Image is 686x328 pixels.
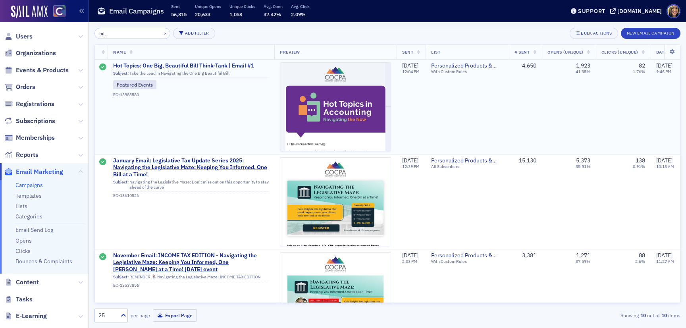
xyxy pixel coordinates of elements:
[633,69,645,74] div: 1.76%
[4,83,35,91] a: Orders
[16,278,39,287] span: Content
[656,164,674,169] time: 10:13 AM
[171,4,187,9] p: Sent
[402,157,418,164] span: [DATE]
[113,92,269,97] div: EC-13983580
[4,312,47,320] a: E-Learning
[617,8,662,15] div: [DOMAIN_NAME]
[113,157,269,178] a: January Email: Legislative Tax Update Series 2025: Navigating the Legislative Maze: Keeping You I...
[11,6,48,18] img: SailAMX
[431,164,503,169] div: All Subscribers
[98,311,116,320] div: 25
[491,312,680,319] div: Showing out of items
[402,62,418,69] span: [DATE]
[48,5,66,19] a: View Homepage
[431,62,503,69] a: Personalized Products & Events
[431,49,440,55] span: List
[171,11,187,17] span: 56,815
[15,181,43,189] a: Campaigns
[639,62,645,69] div: 82
[113,62,269,69] a: Hot Topics: One Big, Beautiful Bill Think-Tank | Email #1
[162,29,169,37] button: ×
[639,252,645,259] div: 88
[601,49,638,55] span: Clicks (Unique)
[99,64,106,71] div: Sent
[264,4,283,9] p: Avg. Open
[113,49,126,55] span: Name
[431,252,503,259] a: Personalized Products & Events
[280,49,300,55] span: Preview
[576,62,590,69] div: 1,923
[402,259,417,264] time: 2:03 PM
[15,203,27,210] a: Lists
[576,259,590,264] div: 37.59%
[581,31,612,35] div: Bulk Actions
[229,11,242,17] span: 1,058
[4,117,55,125] a: Subscriptions
[15,192,42,199] a: Templates
[656,69,671,74] time: 9:46 PM
[4,133,55,142] a: Memberships
[113,274,129,280] span: Subject:
[4,49,56,58] a: Organizations
[431,259,503,264] div: With Custom Rules
[431,157,503,164] span: Personalized Products & Events
[610,8,665,14] button: [DOMAIN_NAME]
[576,252,590,259] div: 1,271
[514,157,536,164] div: 15,130
[621,29,680,36] a: New Email Campaign
[514,49,530,55] span: # Sent
[113,283,269,288] div: EC-13537856
[4,100,54,108] a: Registrations
[656,62,673,69] span: [DATE]
[578,8,605,15] div: Support
[660,312,668,319] strong: 10
[15,258,72,265] a: Bounces & Complaints
[113,193,269,198] div: EC-13610526
[16,100,54,108] span: Registrations
[16,312,47,320] span: E-Learning
[113,252,269,273] a: November Email: INCOME TAX EDITION - Navigating the Legislative Maze: Keeping You Informed, One [...
[4,32,33,41] a: Users
[402,49,413,55] span: Sent
[113,71,129,76] span: Subject:
[109,6,164,16] h1: Email Campaigns
[173,28,215,39] button: Add Filter
[402,164,420,169] time: 12:39 PM
[15,247,31,255] a: Clicks
[4,278,39,287] a: Content
[291,11,306,17] span: 2.09%
[431,69,503,74] div: With Custom Rules
[16,66,69,75] span: Events & Products
[576,69,590,74] div: 41.35%
[576,157,590,164] div: 5,373
[99,158,106,166] div: Sent
[16,295,33,304] span: Tasks
[15,226,53,233] a: Email Send Log
[53,5,66,17] img: SailAMX
[514,62,536,69] div: 4,650
[16,168,63,176] span: Email Marketing
[656,157,673,164] span: [DATE]
[16,49,56,58] span: Organizations
[195,4,221,9] p: Unique Opens
[639,312,647,319] strong: 10
[656,252,673,259] span: [DATE]
[291,4,310,9] p: Avg. Click
[547,49,583,55] span: Opens (Unique)
[113,179,269,192] div: Navigating the Legislative Maze: Don't miss out on this opportunity to stay ahead of the curve
[16,133,55,142] span: Memberships
[656,259,674,264] time: 11:27 AM
[113,274,269,282] div: REMINDER 🏃‍♀️ Navigating the Legislative Maze: INCOME TAX EDITION
[636,157,645,164] div: 138
[15,237,32,244] a: Opens
[621,28,680,39] button: New Email Campaign
[153,309,197,322] button: Export Page
[4,295,33,304] a: Tasks
[16,83,35,91] span: Orders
